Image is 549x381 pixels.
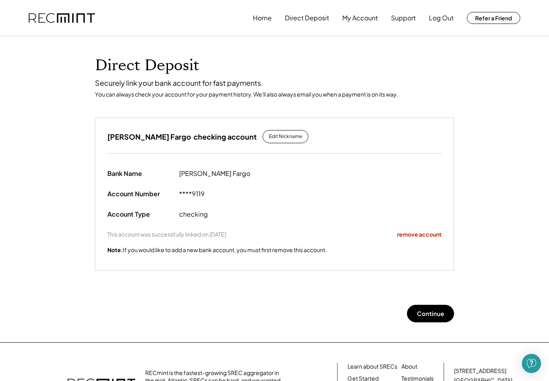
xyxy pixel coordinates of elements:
div: remove account [397,231,442,239]
div: checking [179,210,275,219]
img: recmint-logotype%403x.png [29,13,95,23]
button: Direct Deposit [285,10,329,26]
button: My Account [342,10,378,26]
div: Account Type [107,210,179,219]
div: Account Number [107,190,179,198]
strong: Note: [107,246,123,253]
button: Log Out [429,10,454,26]
div: [PERSON_NAME] Fargo [179,170,275,178]
h1: Direct Deposit [95,56,454,75]
div: If you would like to add a new bank account, you must first remove this account. [107,246,327,254]
div: [STREET_ADDRESS] [454,367,506,375]
button: Continue [407,305,454,322]
a: Learn about SRECs [348,363,397,371]
h3: [PERSON_NAME] Fargo checking account [107,132,257,141]
button: Refer a Friend [467,12,520,24]
div: You can always check your account for your payment history. We'll also always email you when a pa... [95,91,454,98]
div: Open Intercom Messenger [522,354,541,373]
a: About [401,363,417,371]
div: This account was successfully linked on [DATE] [107,231,226,238]
button: Support [391,10,416,26]
div: Edit Nickname [269,133,302,140]
div: Bank Name [107,170,179,178]
div: Securely link your bank account for fast payments. [95,78,454,87]
button: Home [253,10,272,26]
